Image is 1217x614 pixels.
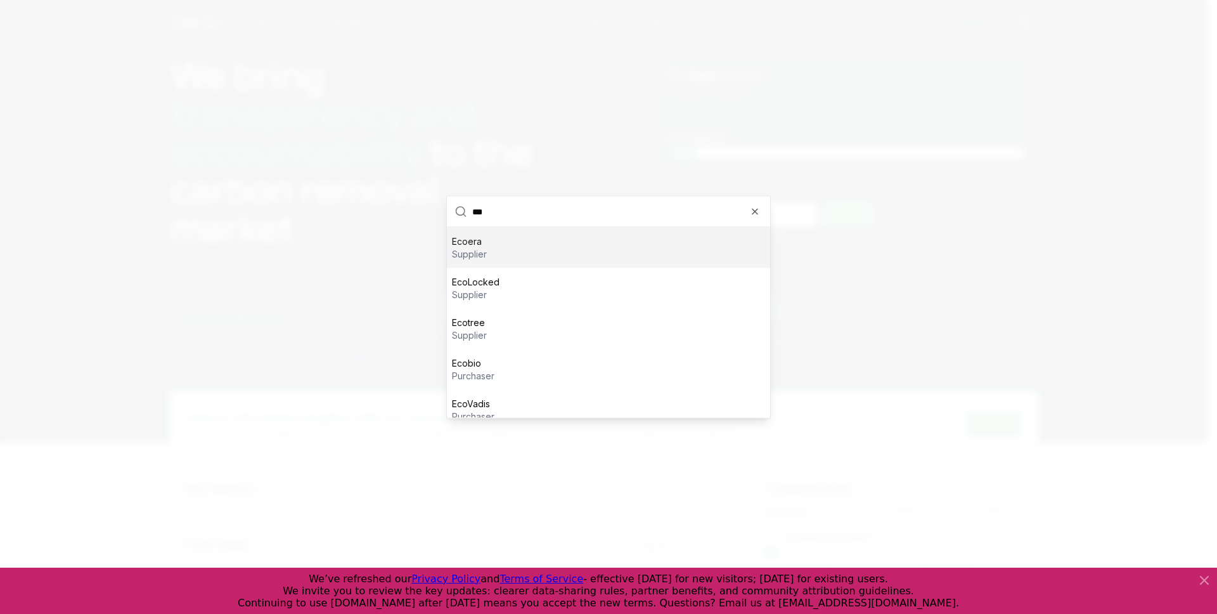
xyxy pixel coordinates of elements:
[452,289,499,301] p: supplier
[452,235,487,248] p: Ecoera
[452,398,494,410] p: EcoVadis
[452,317,487,329] p: Ecotree
[452,357,494,370] p: Ecobio
[452,410,494,423] p: purchaser
[452,276,499,289] p: EcoLocked
[452,370,494,382] p: purchaser
[452,248,487,261] p: supplier
[452,329,487,342] p: supplier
